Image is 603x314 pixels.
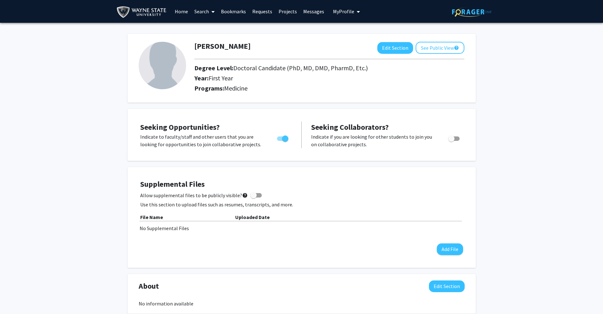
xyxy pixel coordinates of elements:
[333,8,354,15] span: My Profile
[139,280,159,292] span: About
[194,42,251,51] h1: [PERSON_NAME]
[139,300,465,307] div: No information available
[191,0,218,22] a: Search
[446,133,463,142] div: Toggle
[416,42,464,54] button: See Public View
[429,280,465,292] button: Edit About
[218,0,249,22] a: Bookmarks
[311,122,389,132] span: Seeking Collaborators?
[311,133,436,148] p: Indicate if you are looking for other students to join you on collaborative projects.
[274,133,292,142] div: Toggle
[454,44,459,52] mat-icon: help
[242,192,248,199] mat-icon: help
[5,286,27,309] iframe: Chat
[194,85,464,92] h2: Programs:
[140,133,265,148] p: Indicate to faculty/staff and other users that you are looking for opportunities to join collabor...
[209,74,233,82] span: First Year
[140,224,464,232] div: No Supplemental Files
[194,64,416,72] h2: Degree Level:
[140,192,248,199] span: Allow supplemental files to be publicly visible?
[235,214,270,220] b: Uploaded Date
[140,214,163,220] b: File Name
[140,122,220,132] span: Seeking Opportunities?
[194,74,416,82] h2: Year:
[275,0,300,22] a: Projects
[224,84,248,92] span: Medicine
[300,0,327,22] a: Messages
[140,201,463,208] p: Use this section to upload files such as resumes, transcripts, and more.
[452,7,492,17] img: ForagerOne Logo
[377,42,413,54] button: Edit Section
[172,0,191,22] a: Home
[249,0,275,22] a: Requests
[140,180,463,189] h4: Supplemental Files
[437,243,463,255] button: Add File
[139,42,186,89] img: Profile Picture
[116,5,169,19] img: Wayne State University Logo
[233,64,368,72] span: Doctoral Candidate (PhD, MD, DMD, PharmD, Etc.)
